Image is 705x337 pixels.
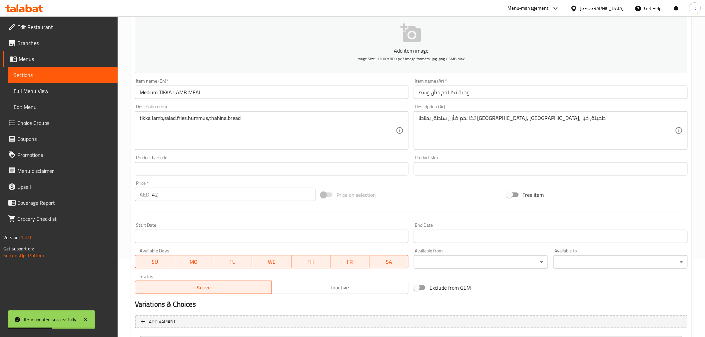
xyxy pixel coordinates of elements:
h2: Variations & Choices [135,299,688,309]
span: Price on selection [337,191,376,199]
span: Edit Menu [14,103,112,111]
input: Enter name Ar [414,86,688,99]
div: [GEOGRAPHIC_DATA] [580,5,624,12]
textarea: tikka lamb,salad,fries,hummus,thahina,bread [140,115,396,147]
span: WE [255,257,289,267]
button: MO [174,255,213,268]
button: Inactive [272,281,408,294]
div: ​ [553,255,688,269]
a: Grocery Checklist [3,211,118,227]
input: Please enter product sku [414,162,688,175]
button: Add variant [135,315,688,329]
span: SA [372,257,406,267]
span: Choice Groups [17,119,112,127]
span: FR [333,257,367,267]
span: Version: [3,233,20,242]
a: Promotions [3,147,118,163]
span: Menu disclaimer [17,167,112,175]
button: Active [135,281,272,294]
span: Inactive [275,283,406,292]
button: FR [331,255,369,268]
span: Branches [17,39,112,47]
span: Active [138,283,269,292]
span: Exclude from GEM [429,284,471,292]
a: Branches [3,35,118,51]
span: MO [177,257,211,267]
button: TU [213,255,252,268]
div: ​ [414,255,548,269]
span: Menus [19,55,112,63]
span: Add variant [149,318,176,326]
span: Image Size: 1200 x 800 px / Image formats: jpg, png / 5MB Max. [357,55,466,63]
a: Choice Groups [3,115,118,131]
a: Coverage Report [3,195,118,211]
span: Grocery Checklist [17,215,112,223]
span: Upsell [17,183,112,191]
button: TH [292,255,331,268]
span: Full Menu View [14,87,112,95]
span: Sections [14,71,112,79]
span: Free item [523,191,544,199]
input: Enter name En [135,86,409,99]
span: SU [138,257,172,267]
span: Edit Restaurant [17,23,112,31]
span: Coverage Report [17,199,112,207]
input: Please enter product barcode [135,162,409,175]
a: Edit Menu [8,99,118,115]
button: SA [369,255,408,268]
span: TU [216,257,250,267]
textarea: تكا لحم ضأن، سلطة، بطاطا [GEOGRAPHIC_DATA]، [GEOGRAPHIC_DATA]، طحينة، خبز [418,115,675,147]
input: Please enter price [152,188,316,201]
span: 1.0.0 [21,233,31,242]
p: AED [140,190,149,198]
span: Get support on: [3,244,34,253]
p: Add item image [145,47,677,55]
span: TH [294,257,328,267]
button: WE [252,255,291,268]
a: Support.OpsPlatform [3,251,46,260]
a: Full Menu View [8,83,118,99]
a: Menus [3,51,118,67]
button: Add item imageImage Size: 1200 x 800 px / Image formats: jpg, png / 5MB Max. [135,12,688,73]
a: Sections [8,67,118,83]
a: Coupons [3,131,118,147]
a: Edit Restaurant [3,19,118,35]
span: Coupons [17,135,112,143]
span: Promotions [17,151,112,159]
div: Item updated successfully [24,316,76,323]
a: Menu disclaimer [3,163,118,179]
a: Upsell [3,179,118,195]
span: D [693,5,696,12]
div: Menu-management [508,4,549,12]
button: SU [135,255,174,268]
